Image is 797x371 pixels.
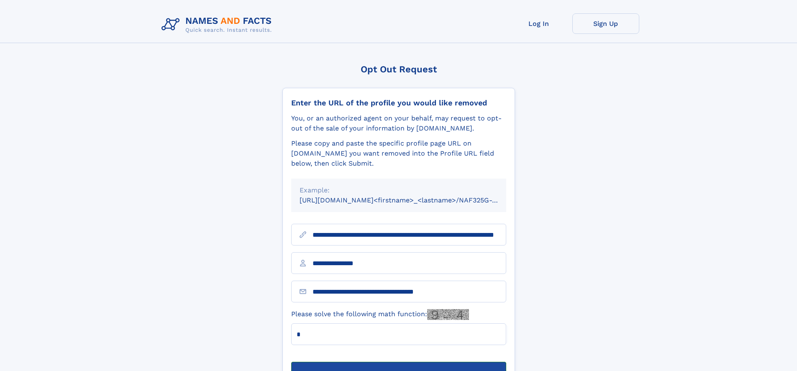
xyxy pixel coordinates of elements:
[505,13,572,34] a: Log In
[158,13,279,36] img: Logo Names and Facts
[300,196,522,204] small: [URL][DOMAIN_NAME]<firstname>_<lastname>/NAF325G-xxxxxxxx
[291,98,506,107] div: Enter the URL of the profile you would like removed
[291,113,506,133] div: You, or an authorized agent on your behalf, may request to opt-out of the sale of your informatio...
[291,309,469,320] label: Please solve the following math function:
[572,13,639,34] a: Sign Up
[300,185,498,195] div: Example:
[282,64,515,74] div: Opt Out Request
[291,138,506,169] div: Please copy and paste the specific profile page URL on [DOMAIN_NAME] you want removed into the Pr...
